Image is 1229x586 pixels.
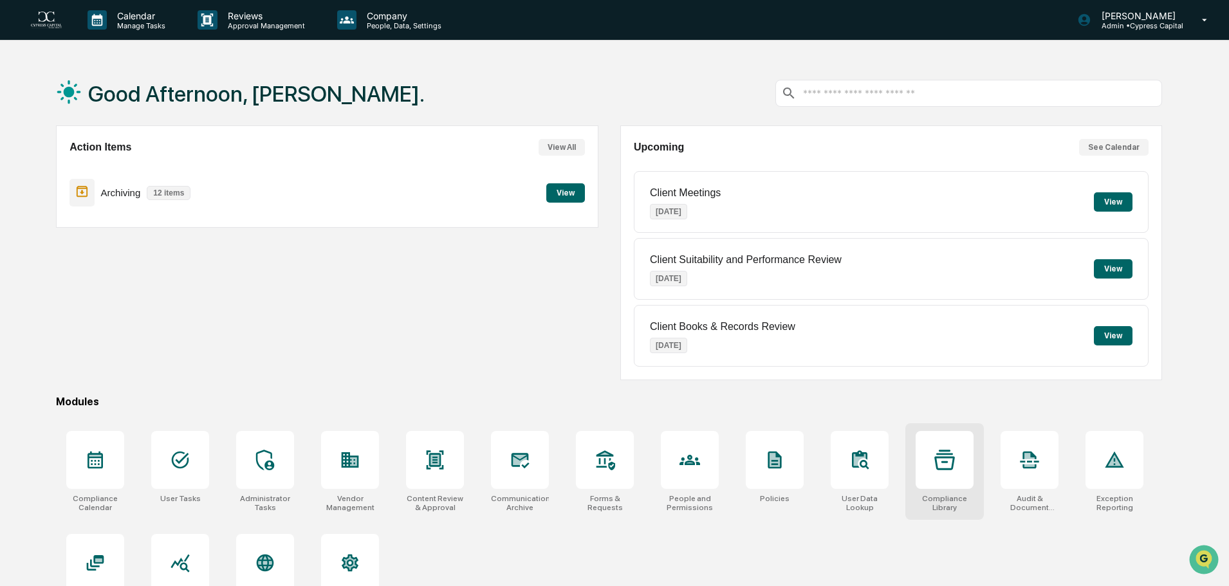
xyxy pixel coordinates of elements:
h1: Good Afternoon, [PERSON_NAME]. [88,81,425,107]
a: 🖐️Preclearance [8,157,88,180]
p: Company [356,10,448,21]
p: [DATE] [650,338,687,353]
p: [PERSON_NAME] [1091,10,1183,21]
div: 🗄️ [93,163,104,174]
div: Exception Reporting [1086,494,1143,512]
span: Data Lookup [26,187,81,199]
button: View [1094,259,1132,279]
p: Admin • Cypress Capital [1091,21,1183,30]
a: 🗄️Attestations [88,157,165,180]
div: Audit & Document Logs [1001,494,1058,512]
div: 🖐️ [13,163,23,174]
div: Compliance Calendar [66,494,124,512]
button: View All [539,139,585,156]
p: Reviews [217,10,311,21]
div: 🔎 [13,188,23,198]
span: Preclearance [26,162,83,175]
span: Attestations [106,162,160,175]
div: User Data Lookup [831,494,889,512]
div: Content Review & Approval [406,494,464,512]
a: View [546,186,585,198]
div: User Tasks [160,494,201,503]
button: View [1094,192,1132,212]
p: Client Meetings [650,187,721,199]
a: 🔎Data Lookup [8,181,86,205]
div: Communications Archive [491,494,549,512]
p: Client Books & Records Review [650,321,795,333]
img: logo [31,12,62,29]
button: View [546,183,585,203]
div: We're available if you need us! [44,111,163,122]
button: View [1094,326,1132,345]
iframe: Open customer support [1188,544,1223,578]
p: People, Data, Settings [356,21,448,30]
p: Approval Management [217,21,311,30]
h2: Action Items [69,142,131,153]
button: See Calendar [1079,139,1149,156]
div: Forms & Requests [576,494,634,512]
div: Vendor Management [321,494,379,512]
button: Start new chat [219,102,234,118]
div: Administrator Tasks [236,494,294,512]
p: How can we help? [13,27,234,48]
span: Pylon [128,218,156,228]
div: Policies [760,494,790,503]
h2: Upcoming [634,142,684,153]
a: Powered byPylon [91,217,156,228]
div: Start new chat [44,98,211,111]
p: Calendar [107,10,172,21]
p: Archiving [101,187,141,198]
p: [DATE] [650,204,687,219]
img: 1746055101610-c473b297-6a78-478c-a979-82029cc54cd1 [13,98,36,122]
div: Compliance Library [916,494,974,512]
p: Client Suitability and Performance Review [650,254,842,266]
p: 12 items [147,186,190,200]
p: Manage Tasks [107,21,172,30]
div: Modules [56,396,1162,408]
p: [DATE] [650,271,687,286]
div: People and Permissions [661,494,719,512]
